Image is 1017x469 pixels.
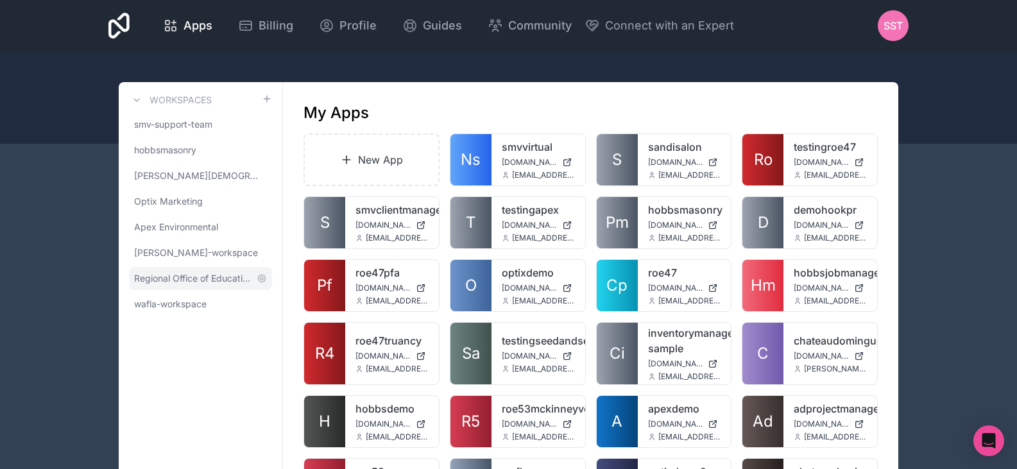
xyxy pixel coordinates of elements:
a: [DOMAIN_NAME] [794,283,867,293]
a: roe47truancy [355,333,429,348]
a: hobbsjobmanagement [794,265,867,280]
span: Regional Office of Education 53 [134,272,252,285]
a: S [304,197,345,248]
a: O [450,260,491,311]
a: smvclientmanagementdemo [355,202,429,217]
a: hobbsmasonry [648,202,721,217]
a: Sa [450,323,491,384]
span: Connect with an Expert [605,17,734,35]
a: Ad [742,396,783,447]
a: hobbsdemo [355,401,429,416]
span: [DOMAIN_NAME] [502,419,557,429]
a: [DOMAIN_NAME] [794,351,867,361]
span: [EMAIL_ADDRESS][DOMAIN_NAME] [366,296,429,306]
span: [DOMAIN_NAME] [502,220,557,230]
a: T [450,197,491,248]
a: hobbsmasonry [129,139,272,162]
span: [DOMAIN_NAME] [794,157,849,167]
a: [PERSON_NAME]-workspace [129,241,272,264]
a: R5 [450,396,491,447]
span: Cp [606,275,628,296]
a: Billing [228,12,303,40]
span: [DOMAIN_NAME] [648,419,703,429]
a: Guides [392,12,472,40]
span: [EMAIL_ADDRESS][DOMAIN_NAME] [658,170,721,180]
span: SST [884,18,903,33]
a: Ns [450,134,491,185]
span: [EMAIL_ADDRESS][DOMAIN_NAME] [512,432,575,442]
a: Profile [309,12,387,40]
a: [DOMAIN_NAME] [355,351,429,361]
a: Apps [153,12,223,40]
a: Hm [742,260,783,311]
a: roe47 [648,265,721,280]
span: S [612,149,622,170]
span: [DOMAIN_NAME] [648,359,703,369]
span: [DOMAIN_NAME] [794,283,849,293]
span: R5 [461,411,480,432]
span: [DOMAIN_NAME] [794,220,849,230]
span: [PERSON_NAME]-workspace [134,246,258,259]
a: H [304,396,345,447]
span: smv-support-team [134,118,212,131]
a: Apex Environmental [129,216,272,239]
a: D [742,197,783,248]
a: [DOMAIN_NAME] [648,359,721,369]
span: [EMAIL_ADDRESS][DOMAIN_NAME] [658,432,721,442]
span: T [466,212,476,233]
a: Optix Marketing [129,190,272,213]
span: [EMAIL_ADDRESS][DOMAIN_NAME] [366,432,429,442]
span: [DOMAIN_NAME] [502,283,557,293]
span: [EMAIL_ADDRESS][DOMAIN_NAME] [512,233,575,243]
span: Optix Marketing [134,195,203,208]
a: [DOMAIN_NAME] [794,157,867,167]
span: [EMAIL_ADDRESS][DOMAIN_NAME] [366,233,429,243]
a: [DOMAIN_NAME] [648,283,721,293]
span: [EMAIL_ADDRESS][DOMAIN_NAME] [804,296,867,306]
a: [DOMAIN_NAME] [502,419,575,429]
span: wafla-workspace [134,298,207,311]
span: Ro [754,149,773,170]
h1: My Apps [303,103,369,123]
span: [EMAIL_ADDRESS][DOMAIN_NAME] [366,364,429,374]
a: testingseedandsew [502,333,575,348]
span: Billing [259,17,293,35]
span: R4 [315,343,335,364]
span: [EMAIL_ADDRESS][DOMAIN_NAME] [512,170,575,180]
span: Profile [339,17,377,35]
span: [DOMAIN_NAME] [355,351,411,361]
span: [EMAIL_ADDRESS][DOMAIN_NAME] [512,364,575,374]
a: Regional Office of Education 53 [129,267,272,290]
span: [EMAIL_ADDRESS][DOMAIN_NAME] [804,432,867,442]
span: [EMAIL_ADDRESS][DOMAIN_NAME] [804,170,867,180]
span: [EMAIL_ADDRESS][DOMAIN_NAME] [804,233,867,243]
span: Apps [184,17,212,35]
span: [DOMAIN_NAME] [502,351,557,361]
span: [DOMAIN_NAME] [648,157,703,167]
span: Ns [461,149,481,170]
a: sandisalon [648,139,721,155]
a: roe53mckinneyvento [502,401,575,416]
a: New App [303,133,440,186]
span: [EMAIL_ADDRESS][DOMAIN_NAME] [658,233,721,243]
span: [PERSON_NAME][EMAIL_ADDRESS][DOMAIN_NAME] [804,364,867,374]
span: [DOMAIN_NAME] [648,220,703,230]
a: chateaudomingueinventory [794,333,867,348]
span: [EMAIL_ADDRESS][DOMAIN_NAME] [658,371,721,382]
span: Ad [753,411,773,432]
a: Ci [597,323,638,384]
a: inventorymanagement-sample [648,325,721,356]
a: Pm [597,197,638,248]
span: C [757,343,769,364]
button: Connect with an Expert [585,17,734,35]
span: [PERSON_NAME][DEMOGRAPHIC_DATA]-workspace [134,169,262,182]
a: [DOMAIN_NAME] [502,157,575,167]
a: [DOMAIN_NAME] [794,220,867,230]
h3: Workspaces [150,94,212,107]
a: optixdemo [502,265,575,280]
a: [DOMAIN_NAME] [502,220,575,230]
a: [PERSON_NAME][DEMOGRAPHIC_DATA]-workspace [129,164,272,187]
a: smvvirtual [502,139,575,155]
span: H [319,411,330,432]
a: demohookpr [794,202,867,217]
